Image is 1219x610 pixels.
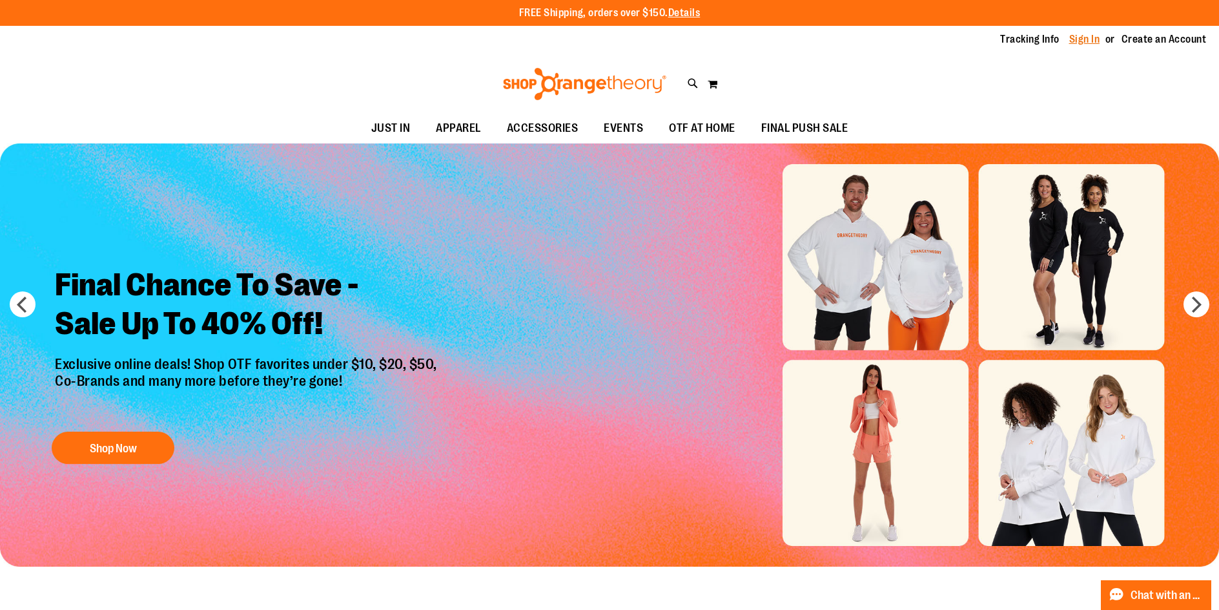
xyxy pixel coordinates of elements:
span: Chat with an Expert [1131,589,1204,602]
button: Shop Now [52,432,174,465]
a: JUST IN [358,114,424,143]
a: Create an Account [1122,32,1207,47]
a: Sign In [1069,32,1100,47]
p: Exclusive online deals! Shop OTF favorites under $10, $20, $50, Co-Brands and many more before th... [45,356,450,419]
button: next [1183,291,1209,317]
a: Final Chance To Save -Sale Up To 40% Off! Exclusive online deals! Shop OTF favorites under $10, $... [45,256,450,471]
span: ACCESSORIES [507,114,579,143]
span: JUST IN [371,114,411,143]
h2: Final Chance To Save - Sale Up To 40% Off! [45,256,450,356]
p: FREE Shipping, orders over $150. [519,6,701,21]
span: OTF AT HOME [669,114,735,143]
button: prev [10,291,36,317]
a: ACCESSORIES [494,114,591,143]
img: Shop Orangetheory [501,68,668,100]
a: OTF AT HOME [656,114,748,143]
a: Tracking Info [1000,32,1060,47]
a: Details [668,7,701,19]
a: APPAREL [423,114,494,143]
span: APPAREL [436,114,481,143]
a: FINAL PUSH SALE [748,114,861,143]
span: EVENTS [604,114,643,143]
a: EVENTS [591,114,656,143]
button: Chat with an Expert [1101,580,1212,610]
span: FINAL PUSH SALE [761,114,848,143]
